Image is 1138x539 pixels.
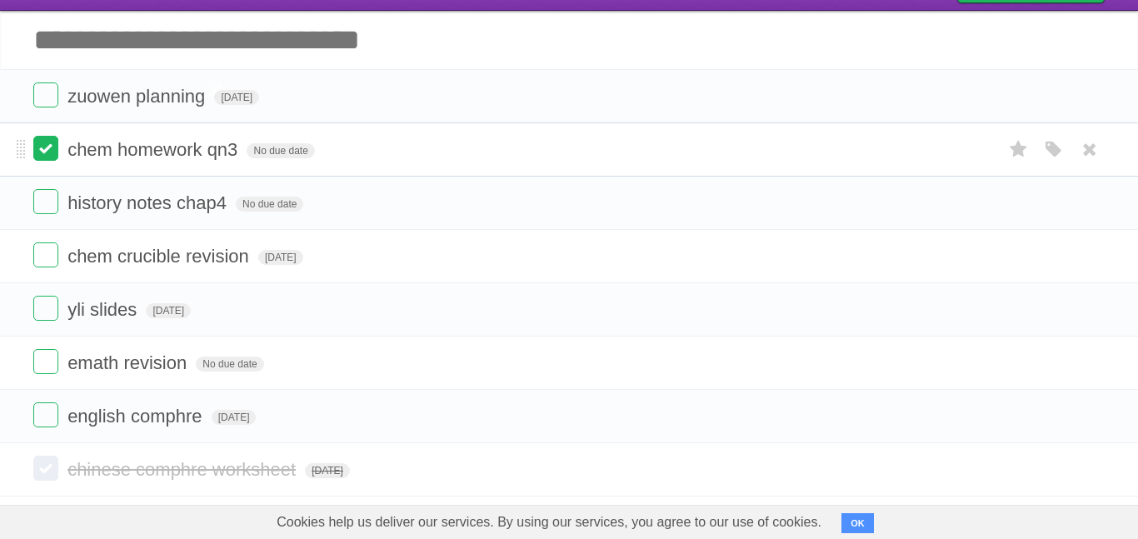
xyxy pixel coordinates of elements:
[258,250,303,265] span: [DATE]
[247,143,314,158] span: No due date
[33,296,58,321] label: Done
[841,513,874,533] button: OK
[33,82,58,107] label: Done
[305,463,350,478] span: [DATE]
[67,299,141,320] span: yli slides
[33,456,58,481] label: Done
[236,197,303,212] span: No due date
[146,303,191,318] span: [DATE]
[1003,136,1035,163] label: Star task
[67,352,191,373] span: emath revision
[67,86,209,107] span: zuowen planning
[67,246,253,267] span: chem crucible revision
[67,139,242,160] span: chem homework qn3
[33,402,58,427] label: Done
[196,357,263,372] span: No due date
[33,189,58,214] label: Done
[212,410,257,425] span: [DATE]
[33,242,58,267] label: Done
[260,506,838,539] span: Cookies help us deliver our services. By using our services, you agree to our use of cookies.
[67,192,231,213] span: history notes chap4
[67,406,206,427] span: english comphre
[33,136,58,161] label: Done
[33,349,58,374] label: Done
[67,459,300,480] span: chinese comphre worksheet
[214,90,259,105] span: [DATE]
